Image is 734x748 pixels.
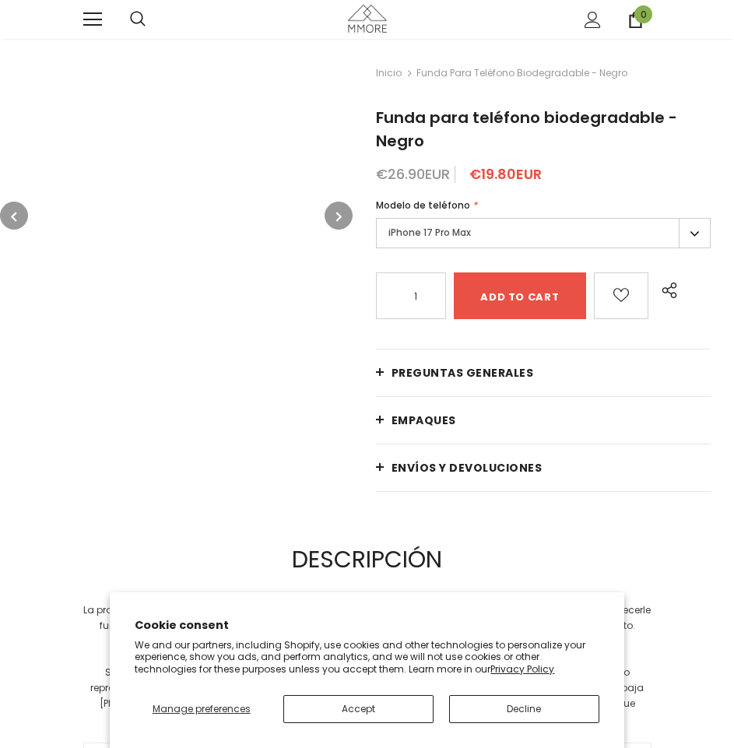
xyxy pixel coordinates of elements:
span: DESCRIPCIÓN [292,543,442,576]
span: 0 [634,5,652,23]
a: EMPAQUES [376,397,711,444]
a: Privacy Policy [490,662,554,676]
div: Si bien esta funda para teléfono ecológica y biodegradable ofrece a su teléfono una protección de... [83,665,651,727]
span: €19.80EUR [469,164,542,184]
button: Decline [449,695,599,723]
a: 0 [627,12,644,28]
span: Preguntas generales [392,365,534,381]
p: We and our partners, including Shopify, use cookies and other technologies to personalize your ex... [135,639,599,676]
label: iPhone 17 Pro Max [376,218,711,248]
img: MMORE Casos [348,5,387,32]
h2: Cookie consent [135,617,599,634]
span: €26.90EUR [376,164,450,184]
span: Funda para teléfono biodegradable - Negro [376,107,677,152]
button: Manage preferences [135,695,268,723]
span: Manage preferences [153,702,251,715]
span: Modelo de teléfono [376,198,470,212]
span: Funda para teléfono biodegradable - Negro [416,64,627,83]
span: EMPAQUES [392,413,456,428]
input: Add to cart [454,272,586,319]
a: Inicio [376,64,402,83]
span: Envíos y devoluciones [392,460,543,476]
div: La protección del medio ambiente ha estado en el centro de nuestro modelo de negocio desde el pri... [83,602,651,649]
button: Accept [283,695,434,723]
a: Preguntas generales [376,349,711,396]
a: Envíos y devoluciones [376,444,711,491]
